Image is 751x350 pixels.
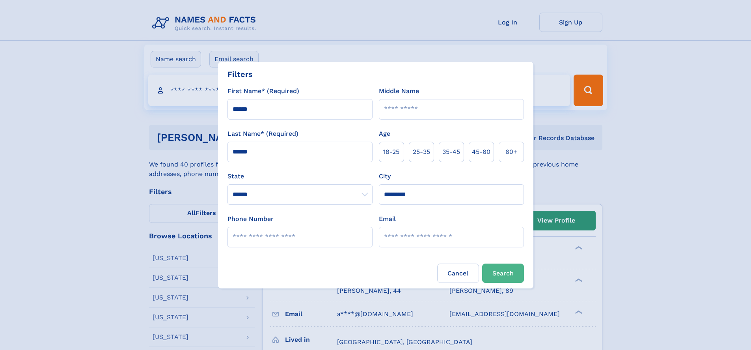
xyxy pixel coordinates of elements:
[482,264,524,283] button: Search
[383,147,399,157] span: 18‑25
[379,214,396,224] label: Email
[227,68,253,80] div: Filters
[472,147,490,157] span: 45‑60
[379,86,419,96] label: Middle Name
[442,147,460,157] span: 35‑45
[379,129,390,139] label: Age
[437,264,479,283] label: Cancel
[227,214,274,224] label: Phone Number
[505,147,517,157] span: 60+
[227,172,373,181] label: State
[413,147,430,157] span: 25‑35
[227,86,299,96] label: First Name* (Required)
[379,172,391,181] label: City
[227,129,298,139] label: Last Name* (Required)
